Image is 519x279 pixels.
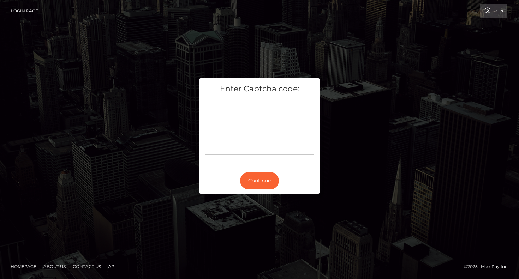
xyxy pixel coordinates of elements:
div: Captcha widget loading... [205,108,314,155]
a: Contact Us [70,261,104,272]
a: About Us [41,261,68,272]
a: API [105,261,119,272]
button: Continue [240,172,279,189]
a: Login Page [11,4,38,18]
a: Login [480,4,507,18]
div: © 2025 , MassPay Inc. [464,263,514,271]
a: Homepage [8,261,39,272]
h5: Enter Captcha code: [205,84,314,95]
